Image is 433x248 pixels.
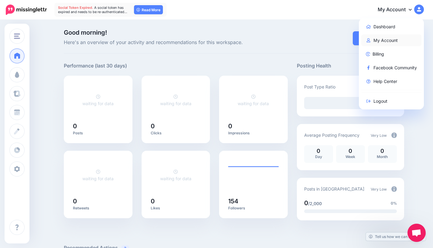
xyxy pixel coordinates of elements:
[228,123,279,129] h5: 0
[371,133,387,138] span: Very Low
[82,94,114,106] a: waiting for data
[14,33,20,39] img: menu.png
[361,75,422,87] a: Help Center
[304,132,359,139] p: Average Posting Frequency
[371,187,387,191] span: Very Low
[345,154,355,159] span: Week
[64,62,127,70] h5: Performance (last 30 days)
[64,39,288,46] span: Here's an overview of your activity and recommendations for this workspace.
[353,31,389,45] a: Create Post
[361,62,422,74] a: Facebook Community
[73,198,123,204] h5: 0
[73,131,123,136] p: Posts
[308,201,322,206] span: /2,000
[238,94,269,106] a: waiting for data
[228,131,279,136] p: Impressions
[58,5,93,10] span: Social Token Expired.
[377,154,388,159] span: Month
[361,95,422,107] a: Logout
[151,123,201,129] h5: 0
[391,133,397,138] img: info-circle-grey.png
[391,200,397,206] span: 0%
[359,18,424,109] div: My Account
[366,232,426,241] a: Tell us how we can improve
[361,34,422,46] a: My Account
[391,186,397,192] img: info-circle-grey.png
[371,148,394,154] p: 0
[361,48,422,60] a: Billing
[297,62,404,70] h5: Posting Health
[307,148,330,154] p: 0
[228,206,279,211] p: Followers
[160,94,191,106] a: waiting for data
[82,169,114,181] a: waiting for data
[361,21,422,33] a: Dashboard
[73,123,123,129] h5: 0
[366,52,370,56] img: revenue-blue.png
[339,148,362,154] p: 0
[6,5,47,15] img: Missinglettr
[315,154,322,159] span: Day
[73,206,123,211] p: Retweets
[151,206,201,211] p: Likes
[64,29,107,36] span: Good morning!
[407,224,426,242] a: Open chat
[304,199,308,207] span: 0
[151,131,201,136] p: Clicks
[372,2,424,17] a: My Account
[160,169,191,181] a: waiting for data
[228,198,279,204] h5: 154
[58,5,127,14] span: A social token has expired and needs to be re-authenticated…
[304,185,364,192] p: Posts in [GEOGRAPHIC_DATA]
[304,83,335,90] p: Post Type Ratio
[151,198,201,204] h5: 0
[134,5,163,14] a: Read More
